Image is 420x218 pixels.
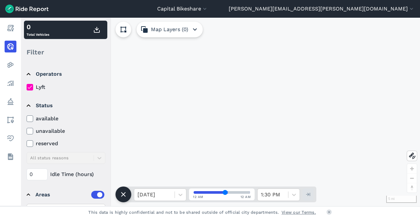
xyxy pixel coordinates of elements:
label: reserved [27,140,105,148]
div: Idle Time (hours) [27,168,105,180]
img: Ride Report [5,5,49,13]
label: Lyft [27,83,105,91]
button: [PERSON_NAME][EMAIL_ADDRESS][PERSON_NAME][DOMAIN_NAME] [229,5,415,13]
label: unavailable [27,127,105,135]
button: Capital Bikeshare [157,5,208,13]
div: Filter [24,42,107,62]
div: 0 [27,22,49,32]
summary: Areas [27,186,104,204]
a: Report [5,22,16,34]
div: Total Vehicles [27,22,49,38]
a: Areas [5,114,16,126]
a: View our Terms. [282,209,316,215]
a: Realtime [5,41,16,52]
button: Map Layers (0) [136,22,203,37]
span: 12 AM [241,194,251,199]
summary: Status [27,96,104,115]
div: Areas [35,191,104,199]
span: 12 AM [193,194,203,199]
a: Heatmaps [5,59,16,71]
a: Datasets [5,151,16,163]
a: Health [5,132,16,144]
label: available [27,115,105,123]
a: Policy [5,96,16,108]
summary: Operators [27,65,104,83]
div: loading [21,18,420,206]
a: Analyze [5,77,16,89]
